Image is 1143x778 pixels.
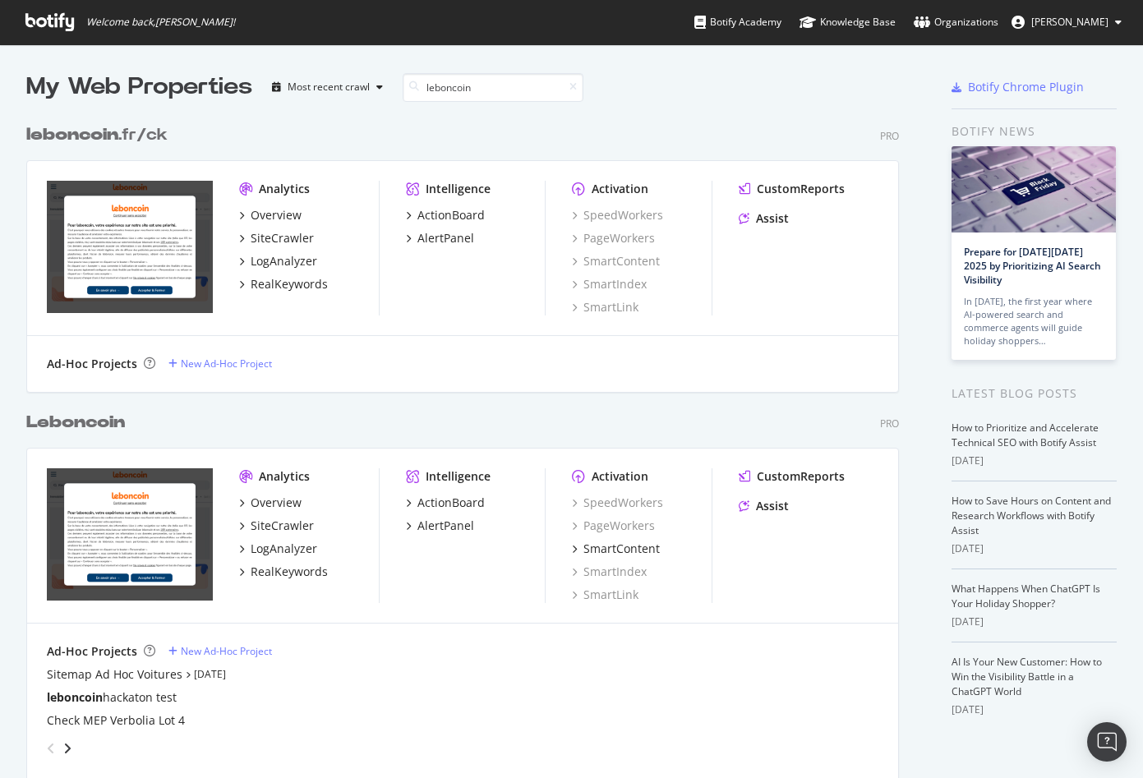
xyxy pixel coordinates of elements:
a: New Ad-Hoc Project [168,644,272,658]
a: leboncoin.fr/ck [26,123,174,147]
b: leboncoin [26,127,118,143]
div: Intelligence [426,468,491,485]
a: Check MEP Verbolia Lot 4 [47,712,185,729]
div: angle-right [62,740,73,757]
div: Most recent crawl [288,82,370,92]
div: ActionBoard [417,495,485,511]
div: Pro [880,129,899,143]
div: New Ad-Hoc Project [181,357,272,371]
a: [DATE] [194,667,226,681]
a: AI Is Your New Customer: How to Win the Visibility Battle in a ChatGPT World [952,655,1102,698]
div: Organizations [914,14,998,30]
div: SiteCrawler [251,518,314,534]
a: SiteCrawler [239,518,314,534]
a: SmartContent [572,541,660,557]
div: Analytics [259,468,310,485]
a: CustomReports [739,468,845,485]
a: AlertPanel [406,518,474,534]
a: Prepare for [DATE][DATE] 2025 by Prioritizing AI Search Visibility [964,245,1101,287]
a: SmartLink [572,299,638,315]
div: AlertPanel [417,230,474,246]
div: CustomReports [757,181,845,197]
a: SpeedWorkers [572,207,663,223]
div: Pro [880,417,899,430]
a: Assist [739,498,789,514]
div: .fr/ck [26,123,168,147]
span: Welcome back, [PERSON_NAME] ! [86,16,235,29]
div: angle-left [40,735,62,762]
div: [DATE] [952,702,1117,717]
div: hackaton test [47,689,177,706]
div: SmartLink [572,587,638,603]
a: ActionBoard [406,207,485,223]
a: RealKeywords [239,564,328,580]
div: Overview [251,495,302,511]
a: SmartIndex [572,276,647,292]
b: leboncoin [47,689,103,705]
a: Overview [239,207,302,223]
a: LogAnalyzer [239,541,317,557]
div: [DATE] [952,541,1117,556]
div: Ad-Hoc Projects [47,643,137,660]
div: ActionBoard [417,207,485,223]
img: leboncoin.fr [47,468,213,601]
div: Activation [592,468,648,485]
span: Julien Crenn [1031,15,1108,29]
div: CustomReports [757,468,845,485]
a: Botify Chrome Plugin [952,79,1084,95]
div: LogAnalyzer [251,253,317,269]
a: New Ad-Hoc Project [168,357,272,371]
a: How to Save Hours on Content and Research Workflows with Botify Assist [952,494,1111,537]
a: leboncoinhackaton test [47,689,177,706]
div: Open Intercom Messenger [1087,722,1127,762]
div: [DATE] [952,615,1117,629]
div: SmartContent [583,541,660,557]
a: CustomReports [739,181,845,197]
div: Ad-Hoc Projects [47,356,137,372]
div: Analytics [259,181,310,197]
div: Latest Blog Posts [952,384,1117,403]
a: PageWorkers [572,518,655,534]
div: Intelligence [426,181,491,197]
div: Assist [756,498,789,514]
a: How to Prioritize and Accelerate Technical SEO with Botify Assist [952,421,1099,449]
div: Activation [592,181,648,197]
a: Leboncoin [26,411,131,435]
a: SmartIndex [572,564,647,580]
a: AlertPanel [406,230,474,246]
div: My Web Properties [26,71,252,104]
a: Sitemap Ad Hoc Voitures [47,666,182,683]
div: Botify Chrome Plugin [968,79,1084,95]
div: Knowledge Base [800,14,896,30]
a: SpeedWorkers [572,495,663,511]
div: [DATE] [952,453,1117,468]
img: Prepare for Black Friday 2025 by Prioritizing AI Search Visibility [952,146,1116,232]
div: RealKeywords [251,564,328,580]
a: LogAnalyzer [239,253,317,269]
button: [PERSON_NAME] [998,9,1135,35]
div: RealKeywords [251,276,328,292]
a: RealKeywords [239,276,328,292]
b: Leboncoin [26,414,125,430]
a: ActionBoard [406,495,485,511]
div: Botify news [952,122,1117,140]
div: Assist [756,210,789,227]
a: SiteCrawler [239,230,314,246]
a: SmartContent [572,253,660,269]
img: leboncoin.fr/ck (old locasun.fr) [47,181,213,314]
div: Overview [251,207,302,223]
a: Assist [739,210,789,227]
div: New Ad-Hoc Project [181,644,272,658]
div: PageWorkers [572,230,655,246]
a: What Happens When ChatGPT Is Your Holiday Shopper? [952,582,1100,610]
div: In [DATE], the first year where AI-powered search and commerce agents will guide holiday shoppers… [964,295,1104,348]
div: SiteCrawler [251,230,314,246]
